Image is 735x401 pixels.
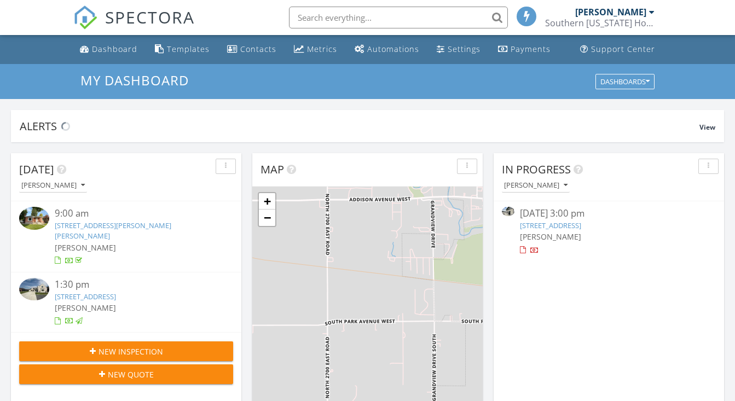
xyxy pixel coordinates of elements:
[504,182,568,189] div: [PERSON_NAME]
[502,207,514,216] img: 9368660%2Fcover_photos%2FE1sThRV8GWH0qUB3LBk6%2Fsmall.jpeg
[55,278,215,292] div: 1:30 pm
[105,5,195,28] span: SPECTORA
[502,178,570,193] button: [PERSON_NAME]
[511,44,551,54] div: Payments
[19,207,233,266] a: 9:00 am [STREET_ADDRESS][PERSON_NAME][PERSON_NAME] [PERSON_NAME]
[259,193,275,210] a: Zoom in
[367,44,419,54] div: Automations
[259,210,275,226] a: Zoom out
[19,364,233,384] button: New Quote
[600,78,650,85] div: Dashboards
[289,7,508,28] input: Search everything...
[55,220,171,241] a: [STREET_ADDRESS][PERSON_NAME][PERSON_NAME]
[240,44,276,54] div: Contacts
[494,39,555,60] a: Payments
[19,162,54,177] span: [DATE]
[307,44,337,54] div: Metrics
[55,303,116,313] span: [PERSON_NAME]
[73,15,195,38] a: SPECTORA
[92,44,137,54] div: Dashboard
[55,292,116,301] a: [STREET_ADDRESS]
[167,44,210,54] div: Templates
[73,5,97,30] img: The Best Home Inspection Software - Spectora
[80,71,189,89] span: My Dashboard
[19,341,233,361] button: New Inspection
[448,44,481,54] div: Settings
[699,123,715,132] span: View
[55,242,116,253] span: [PERSON_NAME]
[21,182,85,189] div: [PERSON_NAME]
[19,178,87,193] button: [PERSON_NAME]
[20,119,699,133] div: Alerts
[520,207,698,220] div: [DATE] 3:00 pm
[576,39,659,60] a: Support Center
[502,162,571,177] span: In Progress
[520,220,581,230] a: [STREET_ADDRESS]
[19,207,49,229] img: 9344089%2Fcover_photos%2FLQmilQqixo58ILQ0ThQV%2Fsmall.9344089-1756394656097
[76,39,142,60] a: Dashboard
[575,7,646,18] div: [PERSON_NAME]
[108,369,154,380] span: New Quote
[432,39,485,60] a: Settings
[19,278,49,300] img: 9352484%2Fcover_photos%2FeVrEHQDAdez6w9t2sC1A%2Fsmall.9352484-1756414546781
[261,162,284,177] span: Map
[502,207,716,255] a: [DATE] 3:00 pm [STREET_ADDRESS] [PERSON_NAME]
[591,44,655,54] div: Support Center
[545,18,655,28] div: Southern Idaho Home Inspections, LLC
[19,278,233,327] a: 1:30 pm [STREET_ADDRESS] [PERSON_NAME]
[223,39,281,60] a: Contacts
[595,74,655,89] button: Dashboards
[520,231,581,242] span: [PERSON_NAME]
[99,346,163,357] span: New Inspection
[290,39,342,60] a: Metrics
[151,39,214,60] a: Templates
[350,39,424,60] a: Automations (Basic)
[55,207,215,220] div: 9:00 am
